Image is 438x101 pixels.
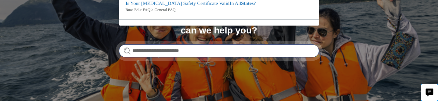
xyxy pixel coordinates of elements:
em: States [241,1,253,6]
zd-autocomplete-breadcrumbs-multibrand: Boat-Ed > FAQ > General FAQ [125,7,313,13]
input: Search [119,44,319,57]
zd-autocomplete-title-multibrand: Suggested result 1 Is Your Boating Safety Certificate Valid In All States? [125,1,256,7]
em: I [230,1,231,6]
em: I [125,1,127,6]
button: Live chat [421,84,438,101]
h1: Welcome to the Boat-Ed Support Center! How can we help you? [119,15,319,36]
